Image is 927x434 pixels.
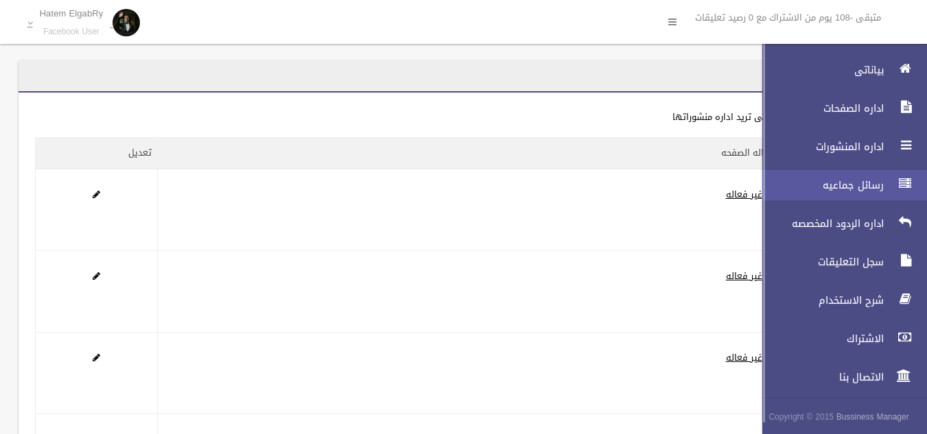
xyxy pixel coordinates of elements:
[35,109,848,125] div: اضغط على الصفحه التى تريد اداره منشوراتها
[751,101,888,115] span: اداره الصفحات
[157,138,775,169] th: حاله الصفحه
[751,178,888,192] span: رسائل جماعيه
[751,293,888,307] span: شرح الاستخدام
[93,349,100,366] a: Edit
[751,63,888,77] span: بياناتى
[751,247,927,277] a: سجل التعليقات
[751,132,927,162] a: اداره المنشورات
[751,93,927,123] a: اداره الصفحات
[93,267,100,285] a: Edit
[751,332,888,346] span: الاشتراك
[836,409,909,424] strong: Bussiness Manager
[726,186,762,203] a: غير فعاله
[751,140,888,154] span: اداره المنشورات
[751,55,927,85] a: بياناتى
[751,217,888,230] span: اداره الردود المخصصه
[726,267,762,285] a: غير فعاله
[751,255,888,269] span: سجل التعليقات
[751,208,927,239] a: اداره الردود المخصصه
[751,285,927,315] a: شرح الاستخدام
[751,362,927,392] a: الاتصال بنا
[768,409,834,424] span: Copyright © 2015
[751,370,888,384] span: الاتصال بنا
[40,27,104,37] small: Facebook User
[751,170,927,200] a: رسائل جماعيه
[726,349,762,366] a: غير فعاله
[93,186,100,203] a: Edit
[36,138,158,169] th: تعديل
[40,8,104,19] p: Hatem ElgabRy
[751,324,927,354] a: الاشتراك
